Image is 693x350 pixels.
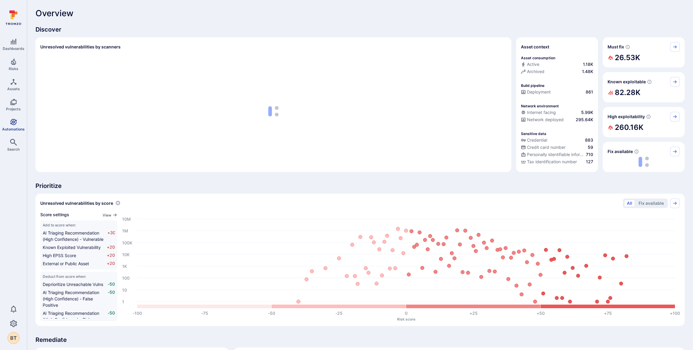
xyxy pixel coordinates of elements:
[647,79,652,84] svg: Confirmed exploitable by KEV
[115,200,120,206] div: Number of vulnerabilities in status 'Open' 'Triaged' and 'In process' grouped by score
[604,311,612,316] text: +75
[35,182,685,190] span: Prioritize
[122,275,130,280] text: 100
[521,152,593,158] a: Personally identifiable information (PII)710
[8,332,20,344] div: Billy Tinnes
[639,157,649,167] img: Loading...
[615,121,643,134] h2: 260.16K
[521,61,539,67] div: Active
[521,159,577,165] div: Tax identification number
[268,106,279,116] img: Loading...
[107,244,115,250] span: +20
[527,109,556,115] span: Internet facing
[43,290,99,308] span: AI Triaging Recommendation (High Confidence) - False Positive
[521,56,555,60] p: Asset consumption
[521,89,593,96] div: Configured deployment pipeline
[40,200,113,206] span: Unresolved vulnerabilities by score
[608,79,646,85] span: Known exploitable
[6,107,21,111] span: Projects
[527,137,547,143] span: Credential
[107,230,115,242] span: +30
[521,69,593,76] div: Code repository is archived
[405,311,408,316] text: 0
[122,216,131,221] text: 10M
[615,52,640,64] h2: 26.53K
[582,69,593,75] span: 1.48K
[43,245,101,250] span: Known Exploited Vulnerability
[527,117,564,123] span: Network deployed
[35,336,685,344] span: Remediate
[521,131,546,136] p: Sensitive data
[608,44,624,50] span: Must fix
[521,152,585,158] div: Personally identifiable information (PII)
[397,317,415,321] text: Risk score
[521,44,549,50] span: Asset context
[521,137,593,143] a: Credential883
[608,156,680,167] div: loading spinner
[107,281,115,287] span: -50
[521,159,593,165] a: Tax identification number127
[521,83,544,88] p: Build pipeline
[634,149,639,154] svg: Vulnerabilities with fix available
[537,311,545,316] text: +50
[43,223,115,227] span: Add to score when:
[646,114,651,119] svg: EPSS score ≥ 0.7
[521,144,593,152] div: Evidence indicative of processing credit card numbers
[603,142,685,172] div: Fix available
[2,127,25,131] span: Automations
[40,44,121,50] h2: Unresolved vulnerabilities by scanners
[527,152,585,158] span: Personally identifiable information (PII)
[122,240,132,245] text: 100K
[603,72,685,102] div: Known exploitable
[588,144,593,150] span: 59
[122,263,127,269] text: 1K
[521,89,551,95] div: Deployment
[43,282,103,287] span: Deprioritize Unreachable Vulns
[586,89,593,95] span: 861
[625,45,630,49] svg: Risk score >=40 , missed SLA
[586,159,593,165] span: 127
[603,37,685,67] div: Must fix
[521,144,593,150] a: Credit card number59
[615,87,640,99] h2: 82.28K
[521,104,559,108] p: Network environment
[521,109,593,115] a: Internet facing5.99K
[603,107,685,137] div: High exploitability
[3,46,24,51] span: Dashboards
[107,310,115,329] span: -50
[521,89,593,95] a: Deployment861
[521,61,593,69] div: Commits seen in the last 180 days
[521,144,565,150] div: Credit card number
[107,289,115,308] span: -50
[608,149,633,155] span: Fix available
[521,137,593,144] div: Evidence indicative of handling user or service credentials
[40,55,507,167] div: loading spinner
[521,117,564,123] div: Network deployed
[335,311,343,316] text: -25
[35,25,685,34] span: Discover
[670,311,680,316] text: +100
[201,311,208,316] text: -75
[7,147,20,152] span: Search
[133,311,142,316] text: -100
[527,69,544,75] span: Archived
[576,117,593,123] span: 295.64K
[581,109,593,115] span: 5.99K
[585,137,593,143] span: 883
[7,87,20,91] span: Assets
[122,228,128,233] text: 1M
[103,212,117,218] a: View
[521,109,593,117] div: Evidence that an asset is internet facing
[122,299,124,304] text: 1
[107,260,115,267] span: +20
[43,274,115,279] span: Deduct from score when:
[268,311,275,316] text: -50
[527,61,539,67] span: Active
[521,61,593,67] a: Active1.18K
[521,117,593,124] div: Evidence that the asset is packaged and deployed somewhere
[43,261,89,266] span: External or Public Asset
[527,89,551,95] span: Deployment
[122,252,130,257] text: 10K
[636,200,667,207] button: Fix available
[43,253,76,258] span: High EPSS Score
